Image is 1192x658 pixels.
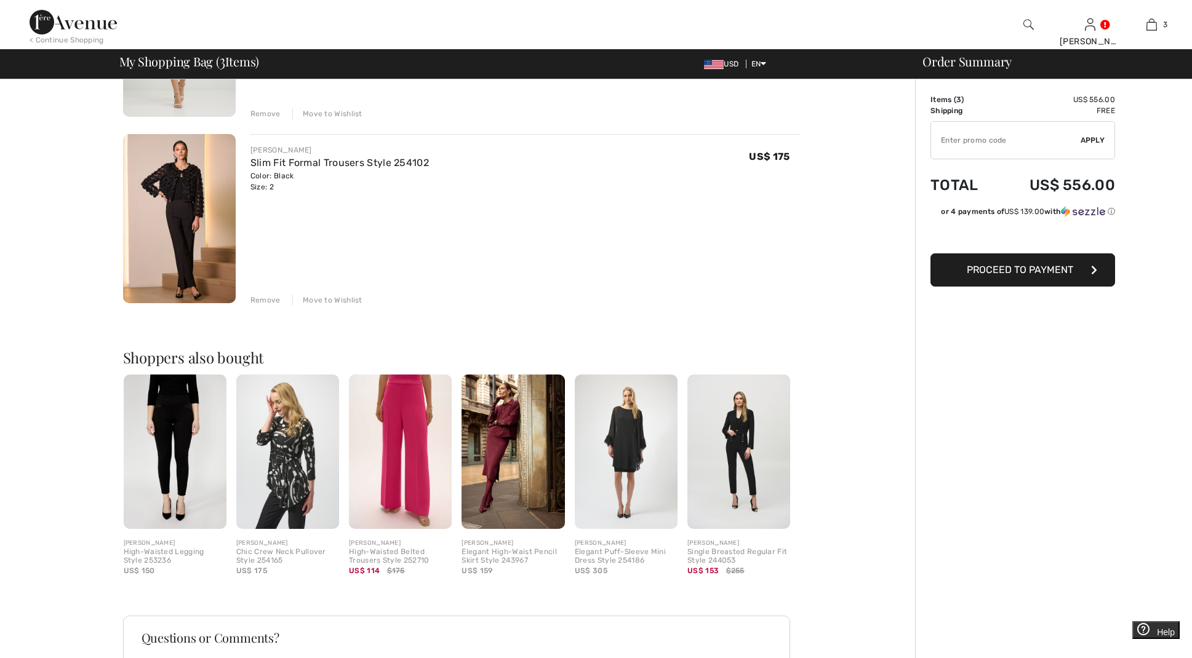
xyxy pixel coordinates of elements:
[687,566,719,575] span: US$ 153
[575,539,678,548] div: [PERSON_NAME]
[751,60,767,68] span: EN
[1163,19,1167,30] span: 3
[124,375,226,529] img: High-Waisted Legging Style 253236
[462,566,492,575] span: US$ 159
[124,548,226,565] div: High-Waisted Legging Style 253236
[726,565,745,576] span: $255
[930,164,996,206] td: Total
[930,206,1115,221] div: or 4 payments ofUS$ 139.00withSezzle Click to learn more about Sezzle
[704,60,743,68] span: USD
[250,295,281,306] div: Remove
[462,539,564,548] div: [PERSON_NAME]
[236,375,339,529] img: Chic Crew Neck Pullover Style 254165
[1146,17,1157,32] img: My Bag
[462,548,564,565] div: Elegant High-Waist Pencil Skirt Style 243967
[119,55,260,68] span: My Shopping Bag ( Items)
[349,375,452,529] img: High-Waisted Belted Trousers Style 252710
[749,151,790,162] span: US$ 175
[349,539,452,548] div: [PERSON_NAME]
[236,566,267,575] span: US$ 175
[996,164,1115,206] td: US$ 556.00
[220,52,225,68] span: 3
[462,375,564,529] img: Elegant High-Waist Pencil Skirt Style 243967
[908,55,1185,68] div: Order Summary
[292,108,362,119] div: Move to Wishlist
[704,60,724,69] img: US Dollar
[250,157,429,168] a: Slim Fit Formal Trousers Style 254102
[250,145,429,156] div: [PERSON_NAME]
[123,350,800,365] h2: Shoppers also bought
[930,253,1115,287] button: Proceed to Payment
[956,95,961,104] span: 3
[142,632,772,644] h3: Questions or Comments?
[941,206,1115,217] div: or 4 payments of with
[1081,135,1105,146] span: Apply
[236,539,339,548] div: [PERSON_NAME]
[996,105,1115,116] td: Free
[575,566,607,575] span: US$ 305
[996,94,1115,105] td: US$ 556.00
[1121,17,1182,32] a: 3
[575,375,678,529] img: Elegant Puff-Sleeve Mini Dress Style 254186
[575,548,678,565] div: Elegant Puff-Sleeve Mini Dress Style 254186
[687,375,790,529] img: Single Breasted Regular Fit Style 244053
[349,548,452,565] div: High-Waisted Belted Trousers Style 252710
[1060,35,1120,48] div: [PERSON_NAME]
[349,566,380,575] span: US$ 114
[1113,621,1180,652] iframe: Opens a widget where you can find more information
[30,34,104,46] div: < Continue Shopping
[930,221,1115,249] iframe: PayPal-paypal
[1023,17,1034,32] img: search the website
[930,105,996,116] td: Shipping
[387,565,405,576] span: $175
[931,122,1081,159] input: Promo code
[124,566,155,575] span: US$ 150
[30,10,117,34] img: 1ère Avenue
[930,94,996,105] td: Items ( )
[1085,18,1095,30] a: Sign In
[123,134,236,303] img: Slim Fit Formal Trousers Style 254102
[967,264,1073,275] span: Proceed to Payment
[687,539,790,548] div: [PERSON_NAME]
[1061,206,1105,217] img: Sezzle
[292,295,362,306] div: Move to Wishlist
[236,548,339,565] div: Chic Crew Neck Pullover Style 254165
[1004,207,1044,216] span: US$ 139.00
[250,170,429,192] div: Color: Black Size: 2
[687,548,790,565] div: Single Breasted Regular Fit Style 244053
[250,108,281,119] div: Remove
[1085,17,1095,32] img: My Info
[124,539,226,548] div: [PERSON_NAME]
